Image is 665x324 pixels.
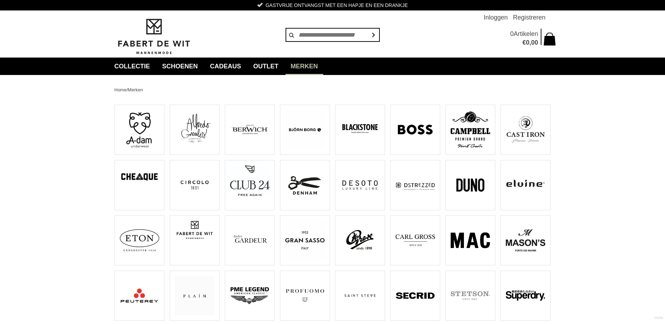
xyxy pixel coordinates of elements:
[280,271,330,321] a: PROFUOMO
[335,215,385,265] a: GREVE
[529,39,531,46] span: ,
[114,160,164,210] a: Cheaque
[501,160,551,210] a: ELVINE
[396,276,435,315] img: SECRID
[175,110,214,145] img: Alfredo Gonzales
[230,165,269,196] img: Club 24
[248,58,284,75] a: Outlet
[126,87,128,92] span: /
[445,215,495,265] a: MAC
[390,271,440,321] a: SECRID
[157,58,203,75] a: Schoenen
[175,165,214,205] img: Circolo
[205,58,246,75] a: Cadeaus
[170,271,220,321] a: Plain
[390,215,440,265] a: GROSS
[506,165,545,205] img: ELVINE
[114,271,164,321] a: PEUTEREY
[175,276,214,315] img: Plain
[396,110,435,149] img: BOSS
[225,271,275,321] a: PME LEGEND
[230,220,269,260] img: GARDEUR
[225,105,275,155] a: Berwich
[513,30,538,37] span: Artikelen
[335,160,385,210] a: Desoto
[109,58,155,75] a: collectie
[335,271,385,321] a: Saint Steve
[501,215,551,265] a: Masons
[114,105,164,155] a: A-DAM
[230,276,269,315] img: PME LEGEND
[451,110,490,149] img: Campbell
[390,160,440,210] a: Dstrezzed
[451,276,490,315] img: STETSON
[280,160,330,210] a: DENHAM
[285,165,325,205] img: DENHAM
[510,30,513,37] span: 0
[522,39,526,46] span: €
[120,220,159,260] img: ETON
[120,110,159,149] img: A-DAM
[451,220,490,260] img: MAC
[390,105,440,155] a: BOSS
[340,276,380,315] img: Saint Steve
[170,160,220,210] a: Circolo
[340,220,380,260] img: GREVE
[120,165,159,189] img: Cheaque
[285,110,325,149] img: BJÖRN BORG
[285,276,325,315] img: PROFUOMO
[114,87,127,92] a: Home
[170,215,220,265] a: FABERT DE WIT
[655,314,663,322] a: Divide
[531,39,538,46] span: 00
[170,105,220,155] a: Alfredo Gonzales
[175,220,214,239] img: FABERT DE WIT
[280,105,330,155] a: BJÖRN BORG
[526,39,529,46] span: 0
[335,105,385,155] a: Blackstone
[114,215,164,265] a: ETON
[483,10,508,24] a: Inloggen
[506,220,545,260] img: Masons
[286,58,323,75] a: Merken
[445,160,495,210] a: Duno
[445,271,495,321] a: STETSON
[396,165,435,205] img: Dstrezzed
[445,105,495,155] a: Campbell
[128,87,143,92] a: Merken
[120,276,159,315] img: PEUTEREY
[513,10,545,24] a: Registreren
[225,160,275,210] a: Club 24
[114,18,193,55] img: Fabert de Wit
[285,220,325,260] img: GRAN SASSO
[340,110,380,149] img: Blackstone
[506,110,545,149] img: CAST IRON
[340,165,380,205] img: Desoto
[396,220,435,260] img: GROSS
[280,215,330,265] a: GRAN SASSO
[506,276,545,315] img: SUPERDRY
[501,105,551,155] a: CAST IRON
[451,165,490,205] img: Duno
[225,215,275,265] a: GARDEUR
[230,110,269,149] img: Berwich
[501,271,551,321] a: SUPERDRY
